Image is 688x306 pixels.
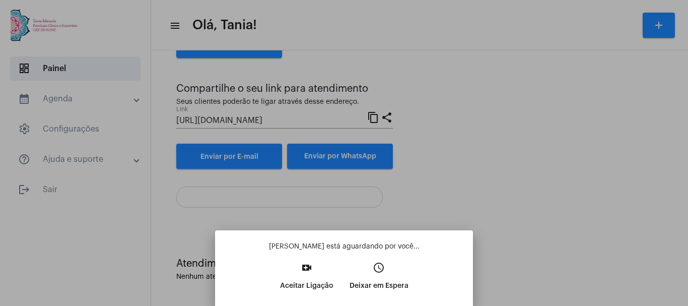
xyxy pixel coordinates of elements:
[301,262,313,274] mat-icon: video_call
[350,277,408,295] p: Deixar em Espera
[373,262,385,274] mat-icon: access_time
[223,241,465,252] p: [PERSON_NAME] está aguardando por você...
[272,259,341,302] button: Aceitar Ligação
[341,259,417,302] button: Deixar em Espera
[280,277,333,295] p: Aceitar Ligação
